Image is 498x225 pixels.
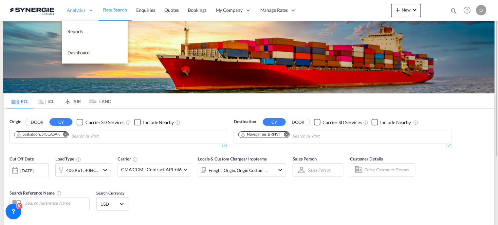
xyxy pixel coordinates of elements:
[9,119,21,125] span: Origin
[7,94,33,108] md-tab-item: FCL
[263,118,286,126] button: CY
[96,191,125,196] span: Search Currency
[66,166,100,175] div: 40GP x1 40HC x1
[9,176,14,185] md-datepicker: Select
[280,132,289,138] button: Remove
[134,119,174,125] md-checkbox: Checkbox No Ink
[20,168,34,174] div: [DATE]
[126,120,131,125] md-icon: Unchecked: Search for CY (Container Yard) services for all selected carriers.Checked : Search for...
[188,7,207,13] span: Bookings
[101,166,109,174] md-icon: icon-chevron-down
[380,119,411,126] div: Include Nearby
[260,7,288,13] span: Manage Rates
[55,156,81,161] span: Load Type
[101,201,119,207] span: USD
[59,132,68,138] button: Remove
[234,119,256,125] span: Destination
[76,157,81,162] md-icon: icon-information-outline
[136,7,155,13] span: Enquiries
[175,120,180,125] md-icon: Unchecked: Ignores neighbouring ports when fetching rates.Checked : Includes neighbouring ports w...
[198,163,286,177] div: Freight Origin Origin Custom Destination Destination Custom Factory Stuffingicon-chevron-down
[16,132,61,137] div: Press delete to remove this chip.
[9,190,62,196] span: Search Reference Name
[133,157,138,162] md-icon: The selected Trucker/Carrierwill be displayed in the rate results If the rates are from another f...
[411,6,418,14] md-icon: icon-chevron-down
[67,28,83,34] span: Reports
[198,156,267,161] span: Locals & Custom Charges
[10,3,54,18] img: 1f56c880d42311ef80fc7dca854c8e59.png
[67,50,90,55] span: Dashboard
[350,156,383,161] span: Customer Details
[307,165,332,175] md-select: Sales Person
[462,5,473,16] span: Help
[56,191,62,196] md-icon: Your search will be saved by the below given name
[476,5,487,15] div: O
[287,119,310,126] button: DOOR
[9,143,227,149] div: 1/3
[26,119,48,126] button: DOOR
[49,118,72,126] button: CY
[209,166,268,175] div: Freight Origin Origin Custom Destination Destination Custom Factory Stuffing
[67,7,85,13] span: Analytics
[13,129,136,141] md-chips-wrap: Chips container. Use arrow keys to select chips.
[323,119,362,126] div: Carrier SD Services
[314,119,362,125] md-checkbox: Checkbox No Ink
[143,119,174,126] div: Include Nearby
[363,120,368,125] md-icon: Unchecked: Search for CY (Container Yard) services for all selected carriers.Checked : Search for...
[77,119,124,125] md-checkbox: Checkbox No Ink
[64,98,72,103] md-icon: icon-airplane
[451,7,458,14] md-icon: icon-magnify
[59,94,85,108] md-tab-item: AIR
[103,7,127,12] span: Rate Search
[85,94,112,108] md-tab-item: LAND
[9,163,49,177] div: [DATE]
[16,132,60,137] div: Saskatoon, SK, CASAK
[276,166,284,174] md-icon: icon-chevron-down
[118,156,138,161] span: Carrier
[391,4,421,17] button: icon-plus 400-fgNewicon-chevron-down
[246,156,267,161] span: / Incoterms
[292,131,355,141] input: Chips input.
[241,132,282,137] div: Press delete to remove this chip.
[234,143,452,149] div: 1/3
[71,131,134,141] input: Chips input.
[33,94,59,108] md-tab-item: LCL
[9,156,34,161] span: Cut Off Date
[293,156,317,161] span: Sales Person
[62,21,128,42] a: Reports
[241,132,281,137] div: Navegantes, BRNVT
[216,7,243,13] span: My Company
[7,94,112,108] md-pagination-wrapper: Use the left and right arrow keys to navigate between tabs
[3,21,495,93] img: LCL+%26+FCL+BACKGROUND.png
[164,7,179,13] span: Quotes
[55,163,111,177] div: 40GP x1 40HC x1icon-chevron-down
[451,7,458,17] div: icon-magnify
[413,120,418,125] md-icon: Unchecked: Ignores neighbouring ports when fetching rates.Checked : Includes neighbouring ports w...
[100,199,125,209] md-select: Select Currency: $ USDUnited States Dollar
[5,191,28,215] iframe: Chat
[364,165,413,175] input: Enter Customer Details
[62,42,128,64] a: Dashboard
[394,6,402,14] md-icon: icon-plus 400-fg
[394,7,418,12] span: New
[462,5,476,16] div: Help
[121,166,182,173] span: CMA CGM | Contract API +46
[237,129,357,141] md-chips-wrap: Chips container. Use arrow keys to select chips.
[85,119,124,126] div: Carrier SD Services
[22,198,89,208] input: Search Reference Name
[372,119,411,125] md-checkbox: Checkbox No Ink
